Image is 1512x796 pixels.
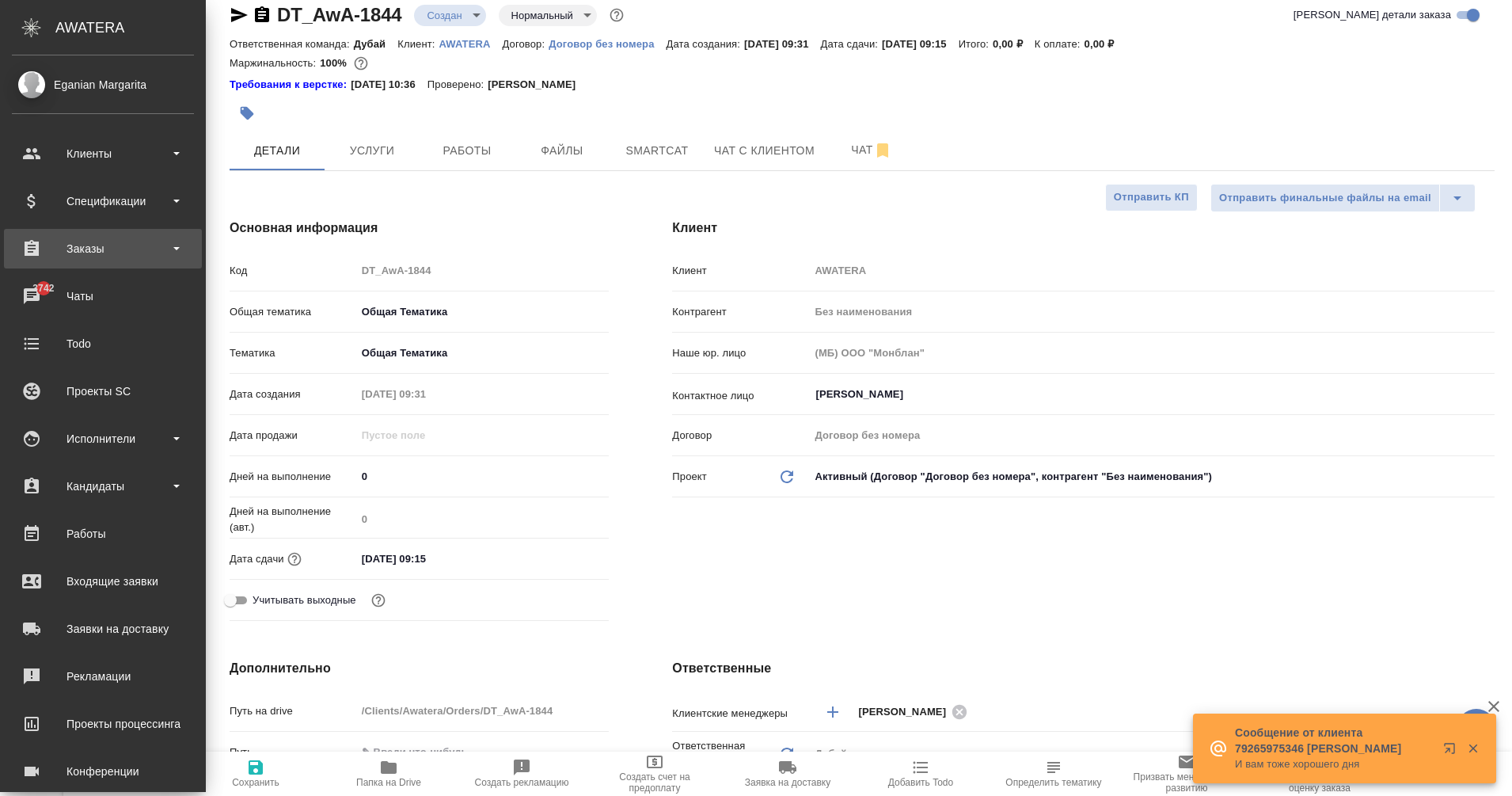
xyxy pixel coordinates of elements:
div: [PERSON_NAME] [858,702,972,722]
button: Создать рекламацию [455,752,588,796]
div: Спецификации [12,189,194,213]
button: Закрыть [1457,741,1489,756]
input: ✎ Введи что-нибудь [356,465,610,488]
p: Дата создания [230,387,356,402]
span: Детали [239,141,315,161]
span: Работы [429,141,505,161]
p: Итого: [959,38,993,50]
input: Пустое поле [356,383,495,406]
p: Тематика [230,345,356,361]
p: Договор [672,428,809,444]
span: Услуги [334,141,410,161]
button: Добавить тэг [230,96,264,131]
p: Дата сдачи [230,551,284,567]
button: Добавить Todo [854,752,987,796]
div: Общая Тематика [356,340,610,367]
button: Отправить финальные файлы на email [1210,184,1440,212]
p: Ответственная команда: [230,38,354,50]
div: split button [1210,184,1476,212]
p: 0,00 ₽ [993,38,1035,50]
div: Eganian Margarita [12,76,194,93]
div: Рекламации [12,665,194,688]
p: Договор: [503,38,549,50]
p: Путь на drive [230,703,356,719]
p: Дней на выполнение [230,469,356,485]
input: Пустое поле [809,341,1495,364]
p: [DATE] 09:31 [744,38,821,50]
div: Заявки на доставку [12,617,194,641]
input: ✎ Введи что-нибудь [356,741,610,764]
p: К оплате: [1035,38,1085,50]
button: 0 [351,53,371,74]
span: Сохранить [232,777,279,788]
a: Договор без номера [549,36,666,50]
span: Учитывать выходные [253,592,356,608]
div: Проекты SC [12,379,194,403]
p: [PERSON_NAME] [488,77,587,93]
input: ✎ Введи что-нибудь [356,547,495,570]
svg: Отписаться [873,141,892,160]
p: Проверено: [427,77,488,93]
p: 0,00 ₽ [1085,38,1126,50]
span: [PERSON_NAME] [858,704,955,720]
p: Клиент: [397,38,439,50]
input: Пустое поле [809,300,1495,323]
p: Дней на выполнение (авт.) [230,504,356,535]
span: Создать рекламацию [475,777,569,788]
div: Проекты процессинга [12,712,194,736]
span: Папка на Drive [356,777,421,788]
p: Дата сдачи: [821,38,882,50]
div: Todo [12,332,194,356]
p: Контрагент [672,304,809,320]
button: 🙏 [1457,709,1496,748]
button: Открыть в новой вкладке [1434,733,1472,771]
a: Требования к верстке: [230,77,351,93]
a: Проекты SC [4,371,202,411]
span: Smartcat [619,141,695,161]
button: Определить тематику [987,752,1120,796]
a: Входящие заявки [4,562,202,601]
button: Сохранить [189,752,322,796]
button: Отправить КП [1105,184,1198,211]
div: Активный (Договор "Договор без номера", контрагент "Без наименования") [809,463,1495,490]
p: Дата продажи [230,428,356,444]
p: Код [230,263,356,279]
span: Чат [834,140,910,160]
button: Нормальный [507,9,578,22]
span: Определить тематику [1005,777,1101,788]
h4: Дополнительно [230,659,609,678]
div: Клиенты [12,142,194,166]
div: Нажми, чтобы открыть папку с инструкцией [230,77,351,93]
button: Выбери, если сб и вс нужно считать рабочими днями для выполнения заказа. [368,590,389,611]
span: Заявка на доставку [745,777,830,788]
div: Чаты [12,284,194,308]
a: Рекламации [4,657,202,696]
button: Заявка на доставку [721,752,854,796]
p: Договор без номера [549,38,666,50]
button: Если добавить услуги и заполнить их объемом, то дата рассчитается автоматически [284,549,305,569]
p: Наше юр. лицо [672,345,809,361]
div: Создан [499,5,597,26]
p: Путь [230,745,356,760]
h4: Основная информация [230,219,609,238]
button: Создать счет на предоплату [588,752,721,796]
div: Исполнители [12,427,194,451]
button: Создан [422,9,466,22]
p: [DATE] 10:36 [351,77,427,93]
input: Пустое поле [356,259,610,282]
p: 100% [320,57,351,69]
p: [DATE] 09:15 [882,38,959,50]
a: Работы [4,514,202,554]
p: Клиент [672,263,809,279]
p: Клиентские менеджеры [672,706,809,722]
span: [PERSON_NAME] детали заказа [1294,7,1451,23]
a: Заявки на доставку [4,609,202,649]
span: Отправить КП [1114,189,1189,207]
p: Контактное лицо [672,388,809,404]
a: 3742Чаты [4,276,202,316]
a: Todo [4,324,202,364]
div: AWATERA [55,12,206,44]
span: Файлы [524,141,600,161]
span: Чат с клиентом [714,141,815,161]
p: Дубай [354,38,398,50]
